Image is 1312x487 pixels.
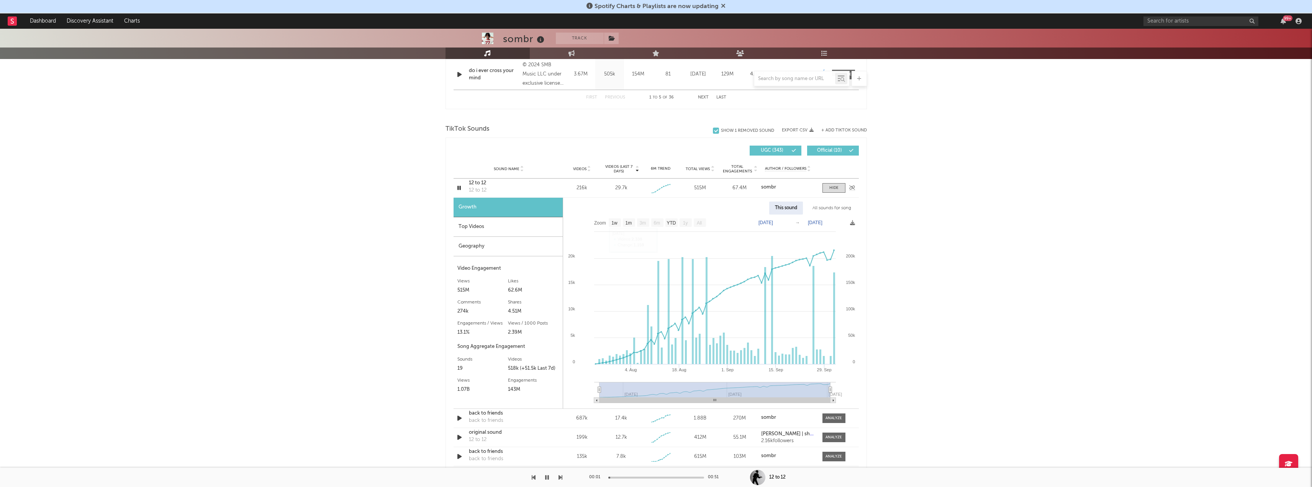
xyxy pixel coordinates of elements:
div: Top Videos [454,217,563,237]
a: back to friends [469,448,549,456]
div: sombr [503,33,546,45]
a: [PERSON_NAME] | shepsfvrry [761,431,814,437]
button: Previous [605,95,625,100]
div: Growth [454,198,563,217]
text: 4. Aug [625,367,637,372]
div: 515M [682,184,718,192]
text: 100k [846,307,855,311]
div: 199k [564,434,600,441]
input: Search for artists [1143,16,1258,26]
text: 0 [852,359,855,364]
text: 3m [639,220,646,226]
text: → [795,220,800,225]
div: 518k (+51.5k Last 7d) [508,364,559,373]
span: Total Views [686,167,710,171]
div: 216k [564,184,600,192]
text: [DATE] [758,220,773,225]
div: All sounds for song [807,202,857,215]
div: Show 1 Removed Sound [721,128,774,133]
text: 5k [570,333,575,338]
div: Views [457,277,508,286]
text: 1w [611,220,618,226]
div: 412M [682,434,718,441]
div: Views / 1000 Posts [508,319,559,328]
text: 1y [683,220,688,226]
div: Engagements [508,376,559,385]
span: of [663,96,667,99]
div: 29.7k [615,184,627,192]
div: 2.16k followers [761,438,814,444]
div: 12 to 12 [469,187,486,194]
div: 12.7k [616,434,627,441]
a: back to friends [469,410,549,417]
a: sombr [761,185,814,190]
a: 12 to 12 [469,179,549,187]
span: Videos [573,167,586,171]
div: 1.07B [457,385,508,394]
text: 200k [846,254,855,258]
div: 67.4M [722,184,757,192]
a: sombr [761,453,814,459]
div: 103M [722,453,757,461]
div: 687k [564,415,600,422]
a: Dashboard [25,13,61,29]
div: Engagements / Views [457,319,508,328]
span: Spotify Charts & Playlists are now updating [595,3,719,10]
text: 150k [846,280,855,285]
div: 515M [457,286,508,295]
span: to [653,96,657,99]
strong: [PERSON_NAME] | shepsfvrry [761,431,829,436]
span: Total Engagements [722,164,753,174]
text: 50k [848,333,855,338]
div: 274k [457,307,508,316]
span: TikTok Sounds [446,125,490,134]
button: Official(10) [807,146,859,156]
div: 135k [564,453,600,461]
input: Search by song name or URL [754,76,835,82]
text: All [696,220,701,226]
div: 6M Trend [643,166,678,172]
div: 1.88B [682,415,718,422]
span: UGC ( 343 ) [755,148,790,153]
div: 13.1% [457,328,508,337]
div: 1 5 36 [640,93,683,102]
text: 15. Sep [768,367,783,372]
a: som original [469,467,549,475]
text: 18. Aug [672,367,686,372]
div: © 2024 SMB Music LLC under exclusive license to Warner Records Inc. [523,61,564,88]
div: 270M [722,415,757,422]
button: 99+ [1281,18,1286,24]
div: Likes [508,277,559,286]
div: 62.6M [508,286,559,295]
div: 00:51 [708,473,723,482]
text: 0 [572,359,575,364]
div: Views [457,376,508,385]
button: First [586,95,597,100]
div: 99 + [1283,15,1292,21]
div: back to friends [469,417,503,425]
a: sombr [761,415,814,420]
text: 29. Sep [817,367,831,372]
a: Charts [119,13,145,29]
div: 12 to 12 [769,474,786,481]
text: YTD [667,220,676,226]
div: do i ever cross your mind [469,67,519,82]
div: 55.1M [722,434,757,441]
button: Export CSV [782,128,814,133]
text: 1. Sep [721,367,734,372]
strong: sombr [761,453,776,458]
text: [DATE] [808,220,822,225]
div: 00:01 [589,473,604,482]
div: 2.39M [508,328,559,337]
a: Discovery Assistant [61,13,119,29]
a: original sound [469,429,549,436]
text: 10k [568,307,575,311]
span: Dismiss [721,3,726,10]
button: UGC(343) [750,146,801,156]
button: + Add TikTok Sound [814,128,867,133]
div: 12 to 12 [469,436,486,444]
text: [DATE] [829,392,842,397]
div: 615M [682,453,718,461]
